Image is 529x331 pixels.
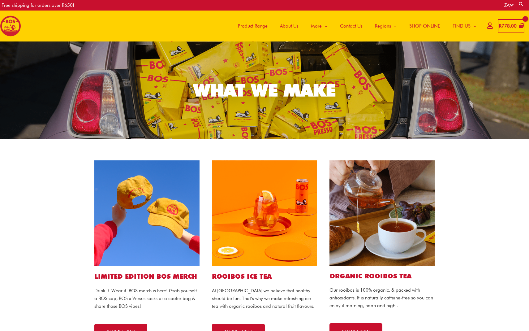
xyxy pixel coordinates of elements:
[453,17,471,35] span: FIND US
[499,23,517,29] bdi: 778.00
[193,82,336,99] div: WHAT WE MAKE
[329,272,435,280] h2: Organic ROOIBOS TEA
[403,11,446,41] a: SHOP ONLINE
[329,160,435,266] img: bos tea bags website1
[409,17,440,35] span: SHOP ONLINE
[340,17,363,35] span: Contact Us
[334,11,369,41] a: Contact Us
[212,287,317,310] p: At [GEOGRAPHIC_DATA] we believe that healthy should be fun. That’s why we make refreshing ice tea...
[305,11,334,41] a: More
[94,160,200,266] img: bos cap
[499,23,501,29] span: R
[518,1,524,7] a: Search button
[280,17,299,35] span: About Us
[238,17,268,35] span: Product Range
[375,17,391,35] span: Regions
[212,272,317,281] h1: ROOIBOS ICE TEA
[232,11,274,41] a: Product Range
[227,11,483,41] nav: Site Navigation
[504,2,514,8] a: ZA
[498,19,524,33] a: View Shopping Cart, 2 items
[329,286,435,309] p: Our rooibos is 100% organic, & packed with antioxidants. It is naturally caffeine-free so you can...
[94,287,200,310] p: Drink it. Wear it. BOS merch is here! Grab yourself a BOS cap, BOS x Versus socks or a cooler bag...
[274,11,305,41] a: About Us
[311,17,322,35] span: More
[94,272,200,281] h1: LIMITED EDITION BOS MERCH
[369,11,403,41] a: Regions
